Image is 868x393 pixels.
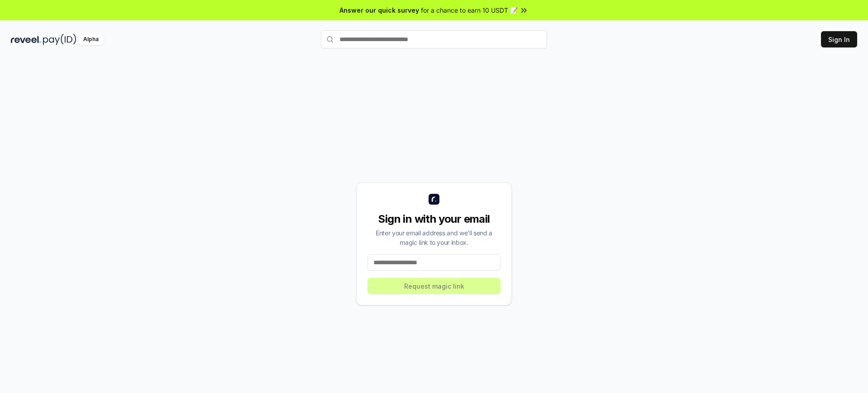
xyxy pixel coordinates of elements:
[78,34,104,45] div: Alpha
[429,194,439,205] img: logo_small
[11,34,41,45] img: reveel_dark
[368,212,500,226] div: Sign in with your email
[43,34,76,45] img: pay_id
[421,5,518,15] span: for a chance to earn 10 USDT 📝
[340,5,419,15] span: Answer our quick survey
[368,228,500,247] div: Enter your email address and we’ll send a magic link to your inbox.
[821,31,857,47] button: Sign In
